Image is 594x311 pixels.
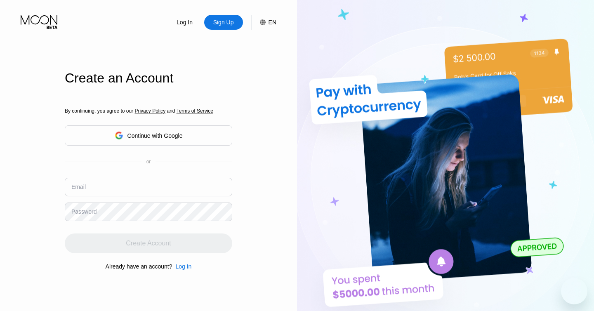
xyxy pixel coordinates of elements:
[561,278,587,304] iframe: Button to launch messaging window
[71,184,86,190] div: Email
[204,15,243,30] div: Sign Up
[65,71,232,86] div: Create an Account
[176,18,193,26] div: Log In
[127,132,183,139] div: Continue with Google
[251,15,276,30] div: EN
[269,19,276,26] div: EN
[165,108,177,114] span: and
[134,108,165,114] span: Privacy Policy
[106,263,172,270] div: Already have an account?
[175,263,191,270] div: Log In
[177,108,213,114] span: Terms of Service
[71,208,97,215] div: Password
[212,18,235,26] div: Sign Up
[65,125,232,146] div: Continue with Google
[165,15,204,30] div: Log In
[65,108,232,114] div: By continuing, you agree to our
[172,263,191,270] div: Log In
[146,159,151,165] div: or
